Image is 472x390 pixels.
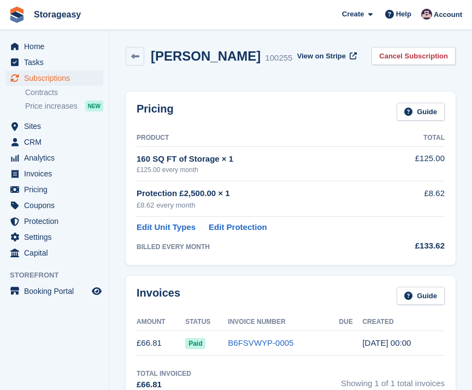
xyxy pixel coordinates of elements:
a: View on Stripe [293,47,359,65]
span: Booking Portal [24,283,90,299]
a: menu [5,182,103,197]
a: Edit Protection [209,221,267,234]
span: Help [396,9,411,20]
th: Invoice Number [228,314,339,331]
span: Pricing [24,182,90,197]
span: Home [24,39,90,54]
img: stora-icon-8386f47178a22dfd0bd8f6a31ec36ba5ce8667c1dd55bd0f319d3a0aa187defe.svg [9,7,25,23]
span: Protection [24,214,90,229]
a: menu [5,283,103,299]
h2: [PERSON_NAME] [151,49,261,63]
a: menu [5,134,103,150]
div: Protection £2,500.00 × 1 [137,187,388,200]
a: menu [5,245,103,261]
a: menu [5,119,103,134]
th: Total [388,129,445,147]
a: Contracts [25,87,103,98]
a: Price increases NEW [25,100,103,112]
div: £133.62 [388,240,445,252]
a: menu [5,150,103,166]
span: Sites [24,119,90,134]
th: Status [185,314,228,331]
th: Created [362,314,445,331]
div: BILLED EVERY MONTH [137,242,388,252]
a: menu [5,229,103,245]
a: Guide [397,287,445,305]
span: Account [434,9,462,20]
a: menu [5,214,103,229]
a: Guide [397,103,445,121]
time: 2025-08-07 23:00:42 UTC [362,338,411,347]
a: Storageasy [29,5,85,23]
div: £8.62 every month [137,200,388,211]
h2: Invoices [137,287,180,305]
th: Amount [137,314,185,331]
div: 100255 [265,52,292,64]
a: menu [5,39,103,54]
h2: Pricing [137,103,174,121]
span: Subscriptions [24,70,90,86]
img: James Stewart [421,9,432,20]
span: Price increases [25,101,78,111]
span: Create [342,9,364,20]
td: £8.62 [388,181,445,217]
div: 160 SQ FT of Storage × 1 [137,153,388,166]
th: Product [137,129,388,147]
a: B6FSVWYP-0005 [228,338,293,347]
span: Coupons [24,198,90,213]
span: Invoices [24,166,90,181]
a: menu [5,55,103,70]
td: £66.81 [137,331,185,356]
span: Paid [185,338,205,349]
a: Cancel Subscription [371,47,456,65]
span: Capital [24,245,90,261]
div: Total Invoiced [137,369,191,379]
th: Due [339,314,363,331]
span: View on Stripe [297,51,346,62]
div: £125.00 every month [137,165,388,175]
a: Preview store [90,285,103,298]
span: Tasks [24,55,90,70]
a: Edit Unit Types [137,221,196,234]
a: menu [5,198,103,213]
span: CRM [24,134,90,150]
span: Settings [24,229,90,245]
span: Storefront [10,270,109,281]
div: NEW [85,101,103,111]
a: menu [5,70,103,86]
a: menu [5,166,103,181]
span: Analytics [24,150,90,166]
td: £125.00 [388,146,445,181]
